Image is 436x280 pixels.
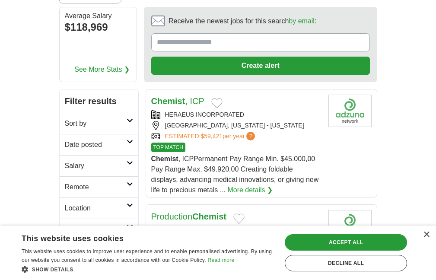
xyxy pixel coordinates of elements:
[32,267,73,273] span: Show details
[151,96,204,106] a: Chemist, ICP
[74,64,130,75] a: See More Stats ❯
[60,89,138,113] h2: Filter results
[22,231,252,244] div: This website uses cookies
[289,17,315,25] a: by email
[65,203,127,213] h2: Location
[169,16,316,26] span: Receive the newest jobs for this search :
[60,176,138,197] a: Remote
[207,257,234,263] a: Read more, opens a new window
[246,132,255,140] span: ?
[65,118,127,129] h2: Sort by
[65,13,131,19] div: Average Salary
[151,110,321,119] div: HERAEUS INCORPORATED
[200,133,223,140] span: $59,421
[151,155,178,162] strong: Chemist
[328,210,372,242] img: Company logo
[151,57,370,75] button: Create alert
[285,255,407,271] div: Decline all
[65,140,127,150] h2: Date posted
[151,143,185,152] span: TOP MATCH
[65,161,127,171] h2: Salary
[65,224,127,235] h2: Category
[233,213,245,224] button: Add to favorite jobs
[22,265,274,274] div: Show details
[211,98,223,108] button: Add to favorite jobs
[285,234,407,251] div: Accept all
[60,197,138,219] a: Location
[151,96,185,106] strong: Chemist
[65,19,131,35] div: $118,969
[65,182,127,192] h2: Remote
[60,113,138,134] a: Sort by
[423,232,430,238] div: Close
[165,132,257,141] a: ESTIMATED:$59,421per year?
[151,155,319,194] span: , ICPPermanent Pay Range Min. $45.000,00 Pay Range Max. $49.920,00 Creating foldable displays, ad...
[60,134,138,155] a: Date posted
[328,95,372,127] img: Company logo
[60,219,138,240] a: Category
[60,155,138,176] a: Salary
[192,212,226,221] strong: Chemist
[22,248,272,263] span: This website uses cookies to improve user experience and to enable personalised advertising. By u...
[151,212,227,221] a: ProductionChemist
[227,185,273,195] a: More details ❯
[151,121,321,130] div: [GEOGRAPHIC_DATA], [US_STATE] - [US_STATE]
